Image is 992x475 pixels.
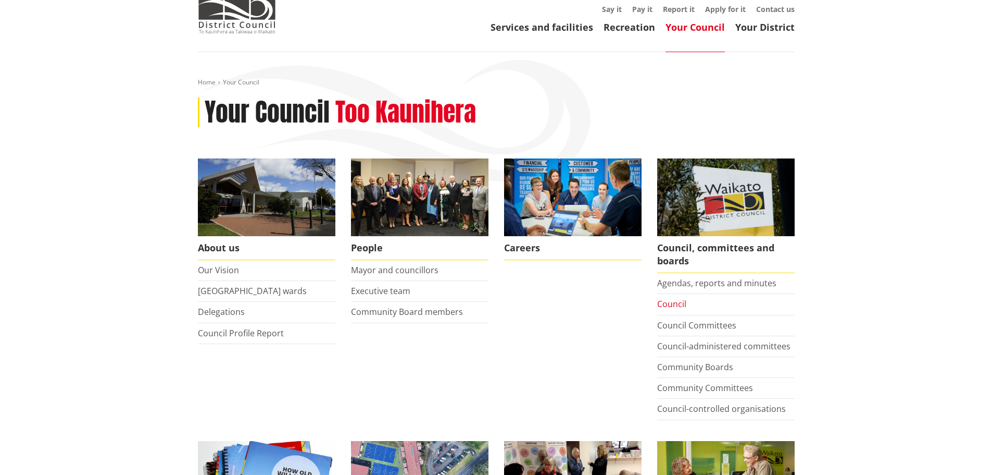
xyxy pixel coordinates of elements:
[198,159,335,236] img: WDC Building 0015
[665,21,725,33] a: Your Council
[944,431,982,469] iframe: Messenger Launcher
[657,236,795,273] span: Council, committees and boards
[735,21,795,33] a: Your District
[756,4,795,14] a: Contact us
[198,327,284,339] a: Council Profile Report
[198,159,335,260] a: WDC Building 0015 About us
[223,78,259,87] span: Your Council
[657,403,786,415] a: Council-controlled organisations
[657,320,736,331] a: Council Committees
[657,298,686,310] a: Council
[504,236,642,260] span: Careers
[205,98,330,128] h1: Your Council
[705,4,746,14] a: Apply for it
[351,264,438,276] a: Mayor and councillors
[504,159,642,260] a: Careers
[351,159,488,236] img: 2022 Council
[491,21,593,33] a: Services and facilities
[198,285,307,297] a: [GEOGRAPHIC_DATA] wards
[602,4,622,14] a: Say it
[351,285,410,297] a: Executive team
[351,306,463,318] a: Community Board members
[657,277,776,289] a: Agendas, reports and minutes
[198,264,239,276] a: Our Vision
[351,236,488,260] span: People
[504,159,642,236] img: Office staff in meeting - Career page
[198,78,216,87] a: Home
[657,340,790,352] a: Council-administered committees
[657,159,795,273] a: Waikato-District-Council-sign Council, committees and boards
[632,4,652,14] a: Pay it
[351,159,488,260] a: 2022 Council People
[657,361,733,373] a: Community Boards
[198,306,245,318] a: Delegations
[198,78,795,87] nav: breadcrumb
[657,382,753,394] a: Community Committees
[663,4,695,14] a: Report it
[657,159,795,236] img: Waikato-District-Council-sign
[604,21,655,33] a: Recreation
[198,236,335,260] span: About us
[335,98,476,128] h2: Too Kaunihera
